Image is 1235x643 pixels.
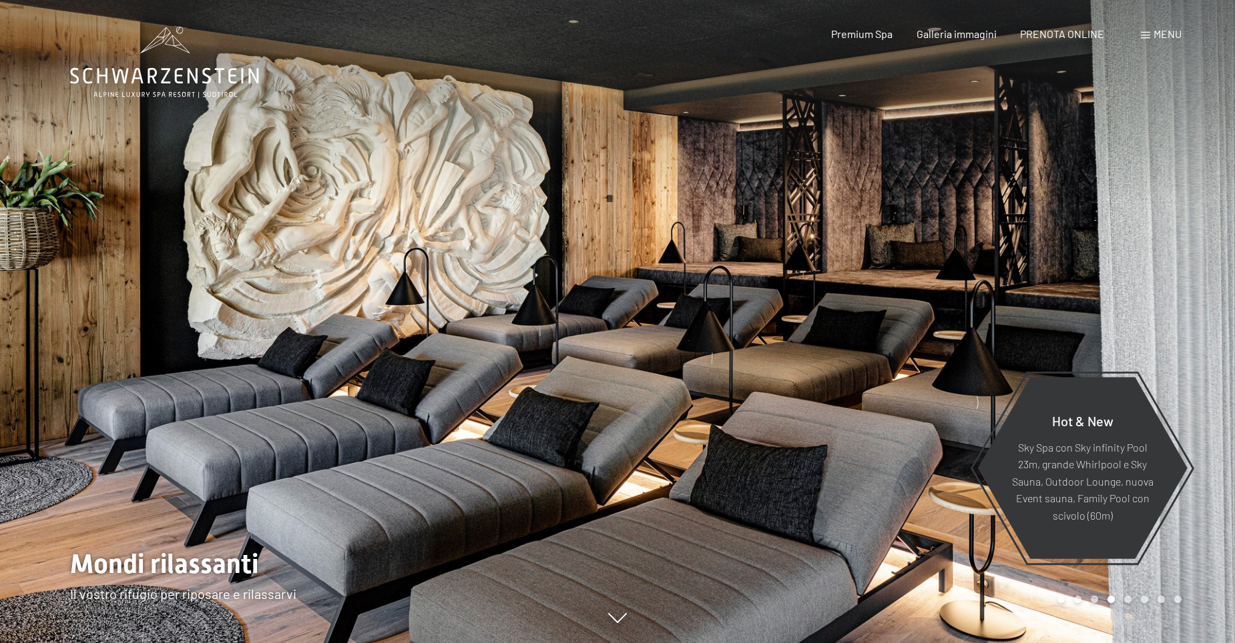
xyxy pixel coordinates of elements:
div: Carousel Page 2 [1074,596,1081,603]
div: Carousel Page 3 [1091,596,1098,603]
div: Carousel Page 4 (Current Slide) [1107,596,1115,603]
span: Hot & New [1052,412,1114,428]
div: Carousel Pagination [1053,596,1182,603]
a: Premium Spa [831,27,893,40]
div: Carousel Page 6 [1141,596,1148,603]
div: Carousel Page 8 [1174,596,1182,603]
p: Sky Spa con Sky infinity Pool 23m, grande Whirlpool e Sky Sauna, Outdoor Lounge, nuova Event saun... [1010,438,1155,524]
div: Carousel Page 7 [1158,596,1165,603]
a: Hot & New Sky Spa con Sky infinity Pool 23m, grande Whirlpool e Sky Sauna, Outdoor Lounge, nuova ... [977,376,1188,560]
a: PRENOTA ONLINE [1020,27,1104,40]
span: Menu [1154,27,1182,40]
a: Galleria immagini [917,27,997,40]
div: Carousel Page 5 [1124,596,1132,603]
div: Carousel Page 1 [1057,596,1065,603]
